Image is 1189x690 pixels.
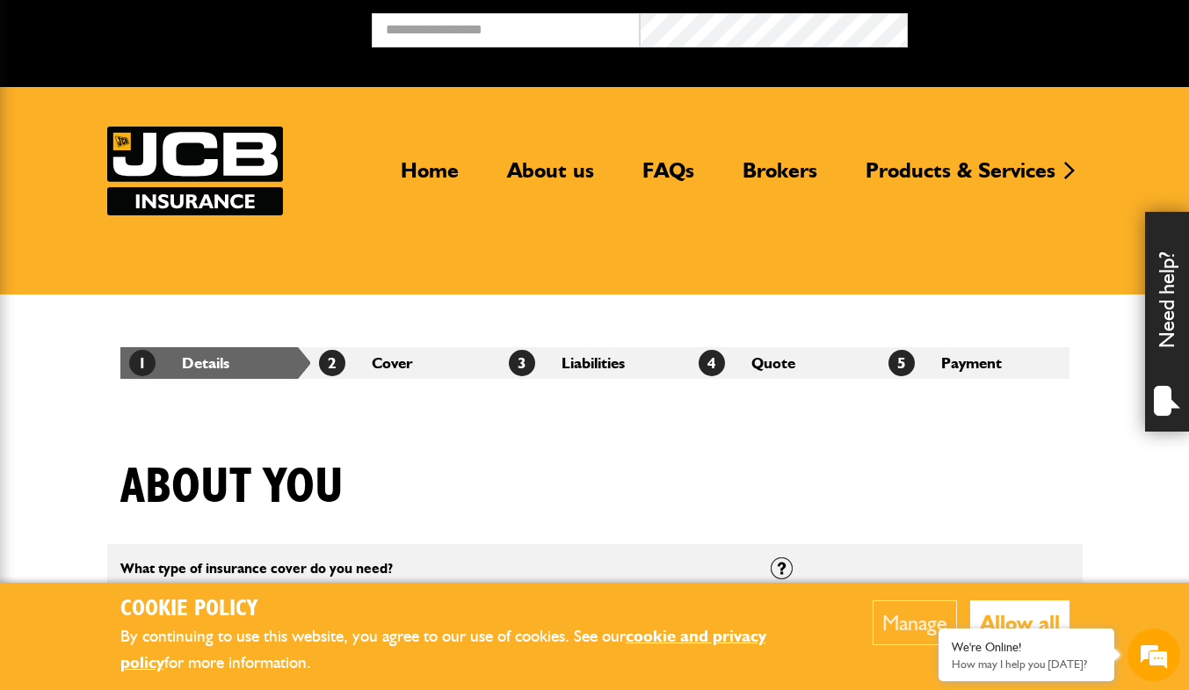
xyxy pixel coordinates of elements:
[509,350,535,376] span: 3
[952,640,1101,655] div: We're Online!
[319,350,345,376] span: 2
[873,600,957,645] button: Manage
[107,127,283,215] a: JCB Insurance Services
[120,458,344,517] h1: About you
[852,157,1069,198] a: Products & Services
[629,157,707,198] a: FAQs
[888,350,915,376] span: 5
[129,350,156,376] span: 1
[908,13,1176,40] button: Broker Login
[690,347,880,379] li: Quote
[970,600,1069,645] button: Allow all
[500,347,690,379] li: Liabilities
[120,562,393,576] label: What type of insurance cover do you need?
[310,347,500,379] li: Cover
[952,657,1101,671] p: How may I help you today?
[729,157,830,198] a: Brokers
[120,596,819,623] h2: Cookie Policy
[699,350,725,376] span: 4
[494,157,607,198] a: About us
[388,157,472,198] a: Home
[120,623,819,677] p: By continuing to use this website, you agree to our use of cookies. See our for more information.
[107,127,283,215] img: JCB Insurance Services logo
[120,347,310,379] li: Details
[1145,212,1189,432] div: Need help?
[120,626,766,673] a: cookie and privacy policy
[880,347,1069,379] li: Payment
